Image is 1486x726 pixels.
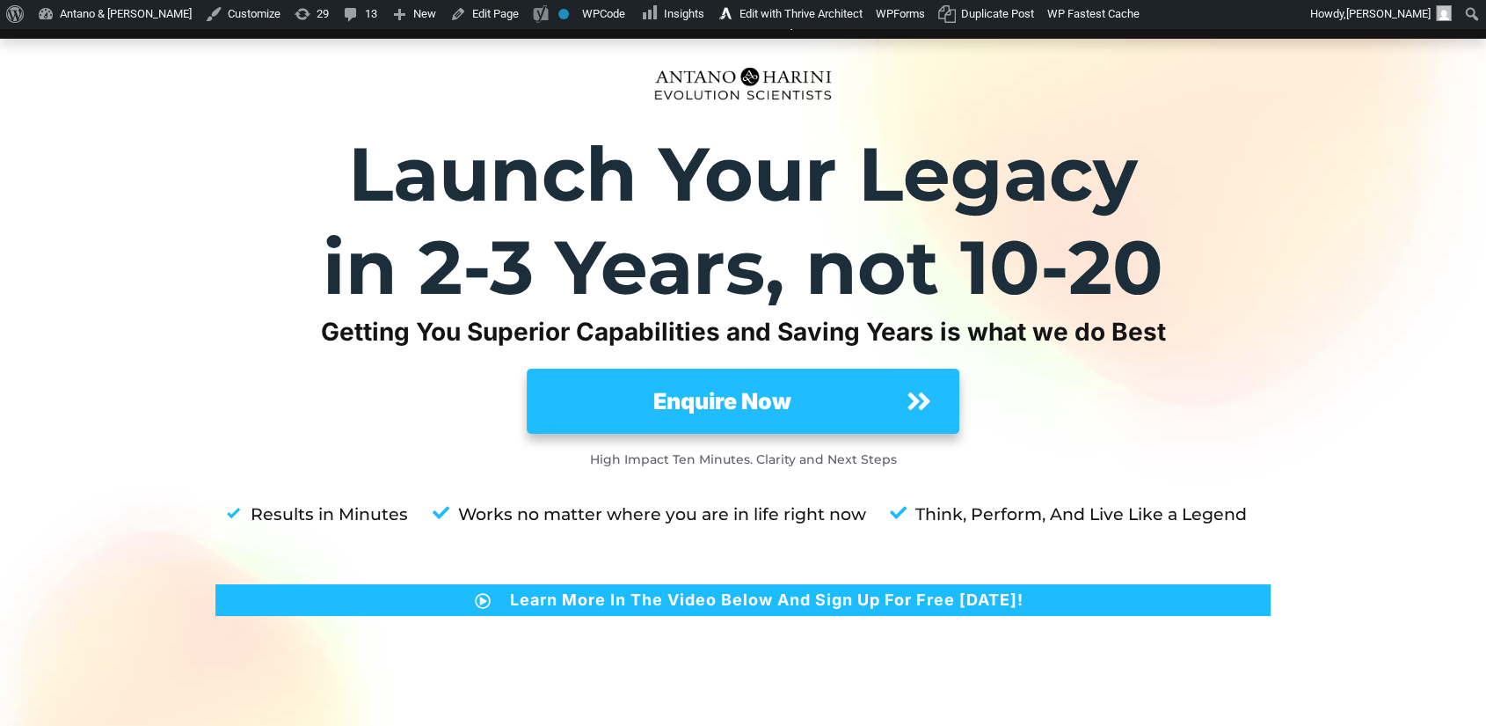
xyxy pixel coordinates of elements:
[510,590,1023,609] strong: Learn More In The Video Below And Sign Up For Free [DATE]!
[590,451,897,467] strong: High Impact Ten Minutes. Clarity and Next Steps
[646,57,840,110] img: Evolution-Scientist (2)
[348,128,1138,219] strong: Launch Your Legacy
[323,222,1163,312] strong: in 2-3 Years, not 10-20
[653,388,791,414] strong: Enquire Now
[321,317,1166,347] strong: Getting You Superior Capabilities and Saving Years is what we do Best
[458,504,866,524] strong: Works no matter where you are in life right now
[1346,7,1431,20] span: [PERSON_NAME]
[558,9,569,19] div: No index
[664,7,704,20] span: Insights
[915,504,1247,524] strong: Think, Perform, And Live Like a Legend
[527,369,959,434] a: Enquire Now
[251,504,408,524] strong: Results in Minutes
